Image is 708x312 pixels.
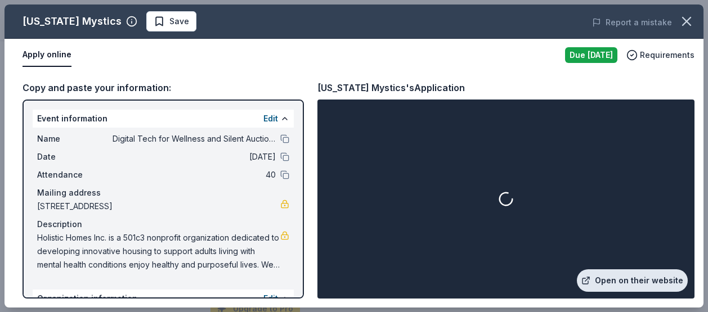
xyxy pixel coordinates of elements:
div: Organization information [33,290,294,308]
button: Save [146,11,196,31]
span: Date [37,150,113,164]
span: Requirements [640,48,694,62]
div: Due [DATE] [565,47,617,63]
span: [STREET_ADDRESS] [37,200,280,213]
span: Name [37,132,113,146]
div: [US_STATE] Mystics's Application [317,80,465,95]
button: Apply online [23,43,71,67]
span: Holistic Homes Inc. is a 501c3 nonprofit organization dedicated to developing innovative housing ... [37,231,280,272]
span: Attendance [37,168,113,182]
span: Digital Tech for Wellness and Silent Auction Arts Fundraiser [113,132,276,146]
button: Edit [263,112,278,125]
button: Edit [263,292,278,305]
button: Requirements [626,48,694,62]
a: Open on their website [577,269,688,292]
div: Event information [33,110,294,128]
div: Description [37,218,289,231]
span: Save [169,15,189,28]
button: Report a mistake [592,16,672,29]
div: Copy and paste your information: [23,80,304,95]
span: [DATE] [113,150,276,164]
div: Mailing address [37,186,289,200]
div: [US_STATE] Mystics [23,12,122,30]
span: 40 [113,168,276,182]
